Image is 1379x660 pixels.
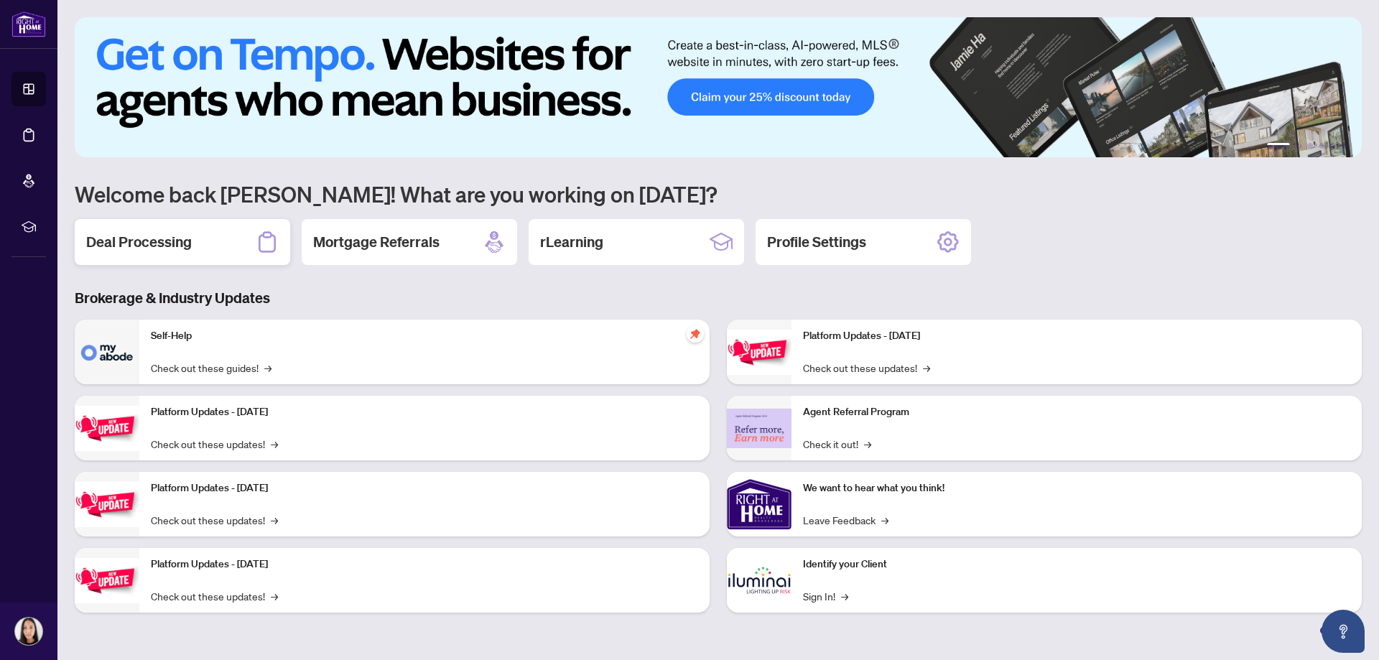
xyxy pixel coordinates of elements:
[803,480,1350,496] p: We want to hear what you think!
[75,17,1362,157] img: Slide 0
[75,406,139,451] img: Platform Updates - September 16, 2025
[727,409,791,448] img: Agent Referral Program
[767,232,866,252] h2: Profile Settings
[803,360,930,376] a: Check out these updates!→
[803,557,1350,572] p: Identify your Client
[75,482,139,527] img: Platform Updates - July 21, 2025
[15,618,42,645] img: Profile Icon
[1322,610,1365,653] button: Open asap
[727,472,791,536] img: We want to hear what you think!
[151,588,278,604] a: Check out these updates!→
[1307,143,1313,149] button: 3
[1319,143,1324,149] button: 4
[803,328,1350,344] p: Platform Updates - [DATE]
[1342,143,1347,149] button: 6
[264,360,271,376] span: →
[727,330,791,375] img: Platform Updates - June 23, 2025
[151,557,698,572] p: Platform Updates - [DATE]
[151,404,698,420] p: Platform Updates - [DATE]
[803,588,848,604] a: Sign In!→
[11,11,46,37] img: logo
[803,512,888,528] a: Leave Feedback→
[923,360,930,376] span: →
[75,288,1362,308] h3: Brokerage & Industry Updates
[271,436,278,452] span: →
[271,512,278,528] span: →
[1330,143,1336,149] button: 5
[313,232,440,252] h2: Mortgage Referrals
[881,512,888,528] span: →
[803,436,871,452] a: Check it out!→
[151,512,278,528] a: Check out these updates!→
[803,404,1350,420] p: Agent Referral Program
[75,320,139,384] img: Self-Help
[687,325,704,343] span: pushpin
[727,548,791,613] img: Identify your Client
[1267,143,1290,149] button: 1
[75,180,1362,208] h1: Welcome back [PERSON_NAME]! What are you working on [DATE]?
[151,328,698,344] p: Self-Help
[151,436,278,452] a: Check out these updates!→
[841,588,848,604] span: →
[1296,143,1301,149] button: 2
[540,232,603,252] h2: rLearning
[271,588,278,604] span: →
[151,480,698,496] p: Platform Updates - [DATE]
[151,360,271,376] a: Check out these guides!→
[864,436,871,452] span: →
[86,232,192,252] h2: Deal Processing
[75,558,139,603] img: Platform Updates - July 8, 2025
